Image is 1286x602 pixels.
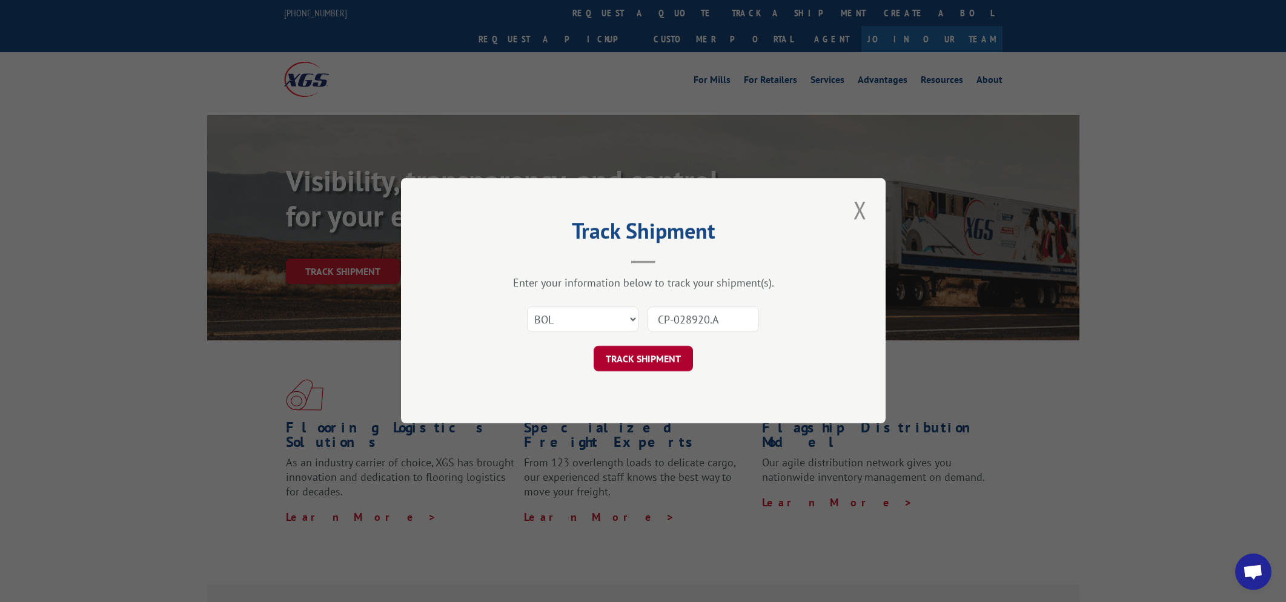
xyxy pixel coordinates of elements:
[1235,554,1271,590] a: Open chat
[462,222,825,245] h2: Track Shipment
[648,307,759,332] input: Number(s)
[462,276,825,290] div: Enter your information below to track your shipment(s).
[850,193,870,227] button: Close modal
[594,346,693,372] button: TRACK SHIPMENT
